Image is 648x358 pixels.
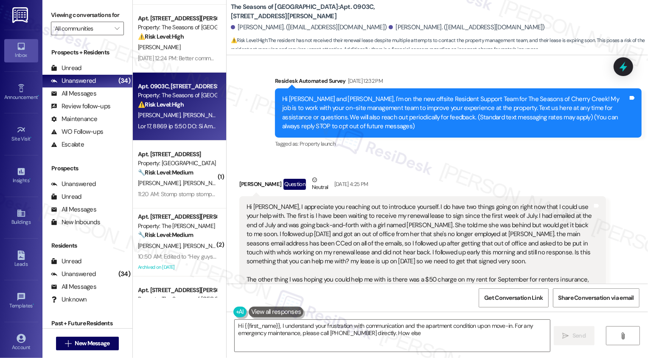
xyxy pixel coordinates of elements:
[138,150,216,159] div: Apt. [STREET_ADDRESS]
[235,320,550,352] textarea: Hi {{first_name}}! I can help with that insurance charge. To resolve it, you'll need to submit yo...
[346,76,383,85] div: [DATE] 12:32 PM
[65,340,71,347] i: 
[484,293,543,302] span: Get Conversation Link
[138,91,216,100] div: Property: The Seasons of [GEOGRAPHIC_DATA]
[138,286,216,295] div: Apt. [STREET_ADDRESS][PERSON_NAME]
[51,127,103,136] div: WO Follow-ups
[51,192,81,201] div: Unread
[4,206,38,229] a: Buildings
[29,176,31,182] span: •
[51,115,98,124] div: Maintenance
[558,293,634,302] span: Share Conversation via email
[138,231,193,239] strong: 🔧 Risk Level: Medium
[231,37,267,44] strong: ⚠️ Risk Level: High
[51,102,110,111] div: Review follow-ups
[182,242,225,250] span: [PERSON_NAME]
[138,33,184,40] strong: ⚠️ Risk Level: High
[56,337,119,350] button: New Message
[332,180,368,189] div: [DATE] 4:25 PM
[138,159,216,168] div: Property: [GEOGRAPHIC_DATA]
[42,319,132,328] div: Past + Future Residents
[4,290,38,313] a: Templates •
[138,43,180,51] span: [PERSON_NAME]
[300,140,335,147] span: Property launch
[138,101,184,108] strong: ⚠️ Risk Level: High
[51,64,81,73] div: Unread
[42,241,132,250] div: Residents
[51,257,81,266] div: Unread
[138,295,216,304] div: Property: The Seasons of [GEOGRAPHIC_DATA]
[138,179,183,187] span: [PERSON_NAME]
[138,111,183,119] span: [PERSON_NAME]
[389,23,545,32] div: [PERSON_NAME]. ([EMAIL_ADDRESS][DOMAIN_NAME])
[138,253,412,260] div: 10:50 AM: Edited to “Hey guys! Do we have any update on the window cleaners? They're in pretty ba...
[12,7,30,23] img: ResiDesk Logo
[138,190,353,198] div: 11:20 AM: Stomp stomp stomp stomp stomp stomp stomp stomp stomp from overhead
[4,331,38,354] a: Account
[479,288,548,307] button: Get Conversation Link
[247,203,592,339] div: Hi [PERSON_NAME], I appreciate you reaching out to introduce yourself. I do have two things going...
[42,48,132,57] div: Prospects + Residents
[51,180,96,189] div: Unanswered
[51,282,96,291] div: All Messages
[33,302,34,307] span: •
[138,222,216,231] div: Property: The [PERSON_NAME]
[138,82,216,91] div: Apt. 0903C, [STREET_ADDRESS][PERSON_NAME]
[310,175,330,193] div: Neutral
[554,326,595,345] button: Send
[283,179,306,189] div: Question
[138,14,216,23] div: Apt. [STREET_ADDRESS][PERSON_NAME]
[138,242,183,250] span: [PERSON_NAME]
[4,123,38,146] a: Site Visit •
[137,262,217,273] div: Archived on [DATE]
[620,333,626,339] i: 
[563,333,569,339] i: 
[138,169,193,176] strong: 🔧 Risk Level: Medium
[239,175,606,196] div: [PERSON_NAME]
[282,95,628,131] div: Hi [PERSON_NAME] and [PERSON_NAME], I'm on the new offsite Resident Support Team for The Seasons ...
[182,111,225,119] span: [PERSON_NAME]
[51,205,96,214] div: All Messages
[38,93,39,99] span: •
[275,138,642,150] div: Tagged as:
[51,76,96,85] div: Unanswered
[55,22,110,35] input: All communities
[42,164,132,173] div: Prospects
[51,295,87,304] div: Unknown
[51,89,96,98] div: All Messages
[138,23,216,32] div: Property: The Seasons of [GEOGRAPHIC_DATA]
[4,248,38,271] a: Leads
[31,135,32,141] span: •
[138,212,216,221] div: Apt. [STREET_ADDRESS][PERSON_NAME]
[572,331,586,340] span: Send
[51,140,84,149] div: Escalate
[4,39,38,62] a: Inbox
[51,8,124,22] label: Viewing conversations for
[51,218,100,227] div: New Inbounds
[116,74,132,87] div: (34)
[231,36,648,54] span: : The resident has not received their renewal lease despite multiple attempts to contact the prop...
[275,76,642,88] div: Residesk Automated Survey
[231,3,401,21] b: The Seasons of [GEOGRAPHIC_DATA]: Apt. 0903C, [STREET_ADDRESS][PERSON_NAME]
[116,268,132,281] div: (34)
[115,25,119,32] i: 
[4,164,38,187] a: Insights •
[182,179,225,187] span: [PERSON_NAME]
[553,288,640,307] button: Share Conversation via email
[75,339,109,348] span: New Message
[51,270,96,279] div: Unanswered
[231,23,387,32] div: [PERSON_NAME]. ([EMAIL_ADDRESS][DOMAIN_NAME])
